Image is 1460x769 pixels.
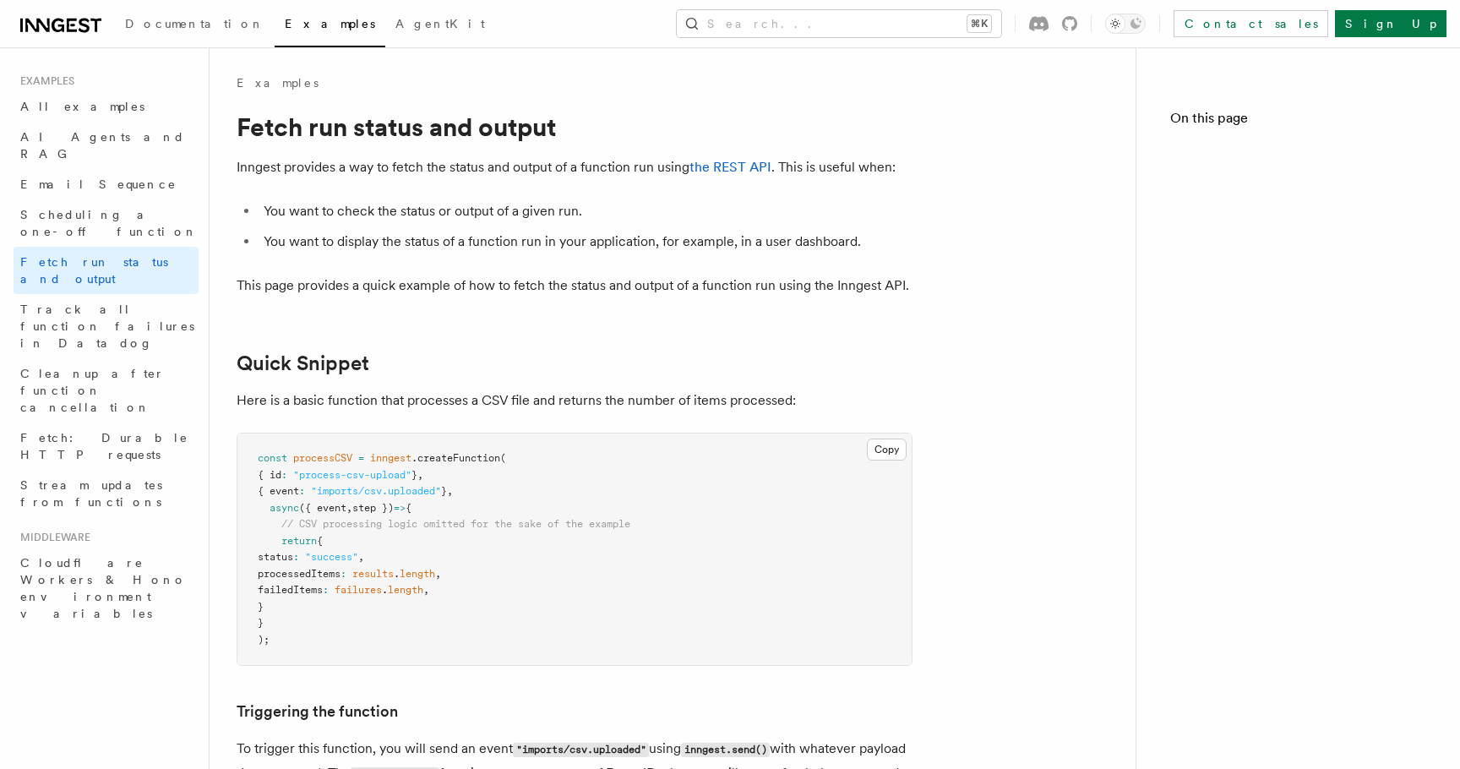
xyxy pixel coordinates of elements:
a: Cloudflare Workers & Hono environment variables [14,548,199,629]
span: status [258,551,293,563]
button: Toggle dark mode [1105,14,1146,34]
span: Examples [14,74,74,88]
code: inngest.send() [681,743,770,757]
p: Inngest provides a way to fetch the status and output of a function run using . This is useful when: [237,155,912,179]
p: This page provides a quick example of how to fetch the status and output of a function run using ... [237,274,912,297]
a: Examples [237,74,319,91]
a: AI Agents and RAG [14,122,199,169]
span: . [382,584,388,596]
a: Triggering the function [237,700,398,723]
a: Contact sales [1174,10,1328,37]
span: AI Agents and RAG [20,130,185,161]
span: const [258,452,287,464]
span: } [411,469,417,481]
a: Documentation [115,5,275,46]
a: Email Sequence [14,169,199,199]
span: processCSV [293,452,352,464]
span: . [394,568,400,580]
span: // CSV processing logic omitted for the sake of the example [281,518,630,530]
span: , [346,502,352,514]
h4: On this page [1170,108,1426,135]
span: failures [335,584,382,596]
span: Cloudflare Workers & Hono environment variables [20,556,187,620]
span: inngest [370,452,411,464]
kbd: ⌘K [967,15,991,32]
a: All examples [14,91,199,122]
code: "imports/csv.uploaded" [513,743,649,757]
a: Track all function failures in Datadog [14,294,199,358]
button: Search...⌘K [677,10,1001,37]
span: } [258,601,264,613]
span: processedItems [258,568,340,580]
a: the REST API [689,159,771,175]
span: ); [258,634,270,646]
span: , [447,485,453,497]
span: ({ event [299,502,346,514]
span: => [394,502,406,514]
span: Examples [285,17,375,30]
span: return [281,535,317,547]
span: } [258,617,264,629]
span: , [423,584,429,596]
span: , [435,568,441,580]
a: Examples [275,5,385,47]
span: step }) [352,502,394,514]
span: "success" [305,551,358,563]
span: Scheduling a one-off function [20,208,198,238]
a: Fetch run status and output [14,247,199,294]
a: Stream updates from functions [14,470,199,517]
a: AgentKit [385,5,495,46]
span: : [293,551,299,563]
span: : [281,469,287,481]
span: Fetch: Durable HTTP requests [20,431,188,461]
span: failedItems [258,584,323,596]
a: Cleanup after function cancellation [14,358,199,423]
a: Sign Up [1335,10,1446,37]
span: : [299,485,305,497]
span: AgentKit [395,17,485,30]
h1: Fetch run status and output [237,112,912,142]
span: , [417,469,423,481]
span: } [441,485,447,497]
span: { [406,502,411,514]
span: { event [258,485,299,497]
span: results [352,568,394,580]
span: , [358,551,364,563]
span: Documentation [125,17,264,30]
span: : [323,584,329,596]
span: = [358,452,364,464]
span: Fetch run status and output [20,255,168,286]
span: ( [500,452,506,464]
span: "process-csv-upload" [293,469,411,481]
span: : [340,568,346,580]
a: Quick Snippet [237,352,369,375]
span: { [317,535,323,547]
span: .createFunction [411,452,500,464]
li: You want to check the status or output of a given run. [259,199,912,223]
span: Cleanup after function cancellation [20,367,165,414]
span: length [400,568,435,580]
span: length [388,584,423,596]
span: Middleware [14,531,90,544]
span: "imports/csv.uploaded" [311,485,441,497]
span: async [270,502,299,514]
span: { id [258,469,281,481]
span: Track all function failures in Datadog [20,303,194,350]
span: Email Sequence [20,177,177,191]
a: Scheduling a one-off function [14,199,199,247]
li: You want to display the status of a function run in your application, for example, in a user dash... [259,230,912,254]
span: All examples [20,100,144,113]
span: Stream updates from functions [20,478,162,509]
a: Fetch: Durable HTTP requests [14,423,199,470]
p: Here is a basic function that processes a CSV file and returns the number of items processed: [237,389,912,412]
button: Copy [867,439,907,461]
